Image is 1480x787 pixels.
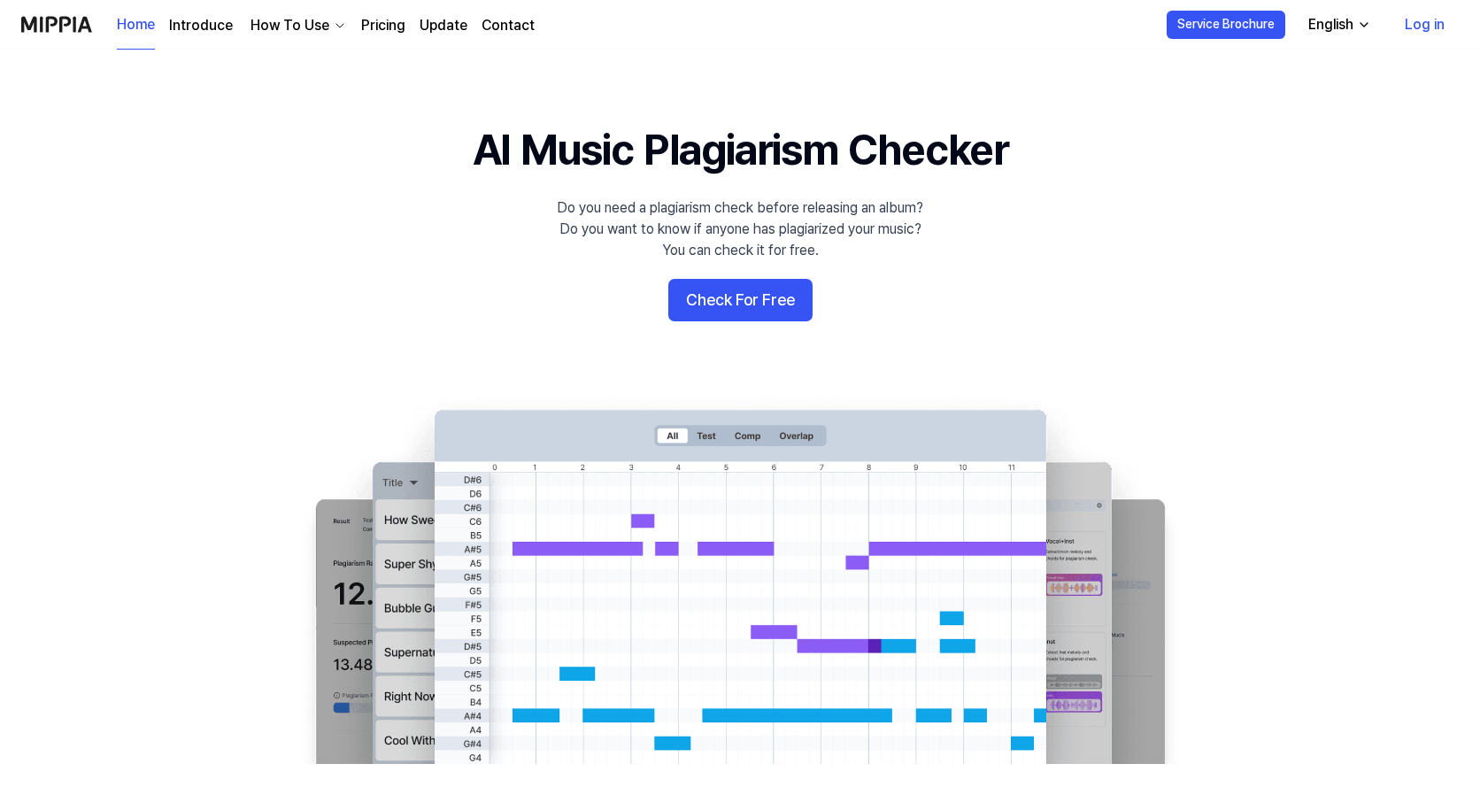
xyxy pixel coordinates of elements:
[473,120,1008,180] h1: AI Music Plagiarism Checker
[420,15,467,36] a: Update
[247,15,347,36] button: How To Use
[1294,7,1382,42] button: English
[280,392,1200,764] img: main Image
[1167,11,1285,39] button: Service Brochure
[668,279,813,321] button: Check For Free
[1305,14,1357,35] div: English
[169,15,233,36] a: Introduce
[361,15,405,36] a: Pricing
[247,15,333,36] div: How To Use
[117,1,155,50] a: Home
[557,197,923,261] div: Do you need a plagiarism check before releasing an album? Do you want to know if anyone has plagi...
[482,15,535,36] a: Contact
